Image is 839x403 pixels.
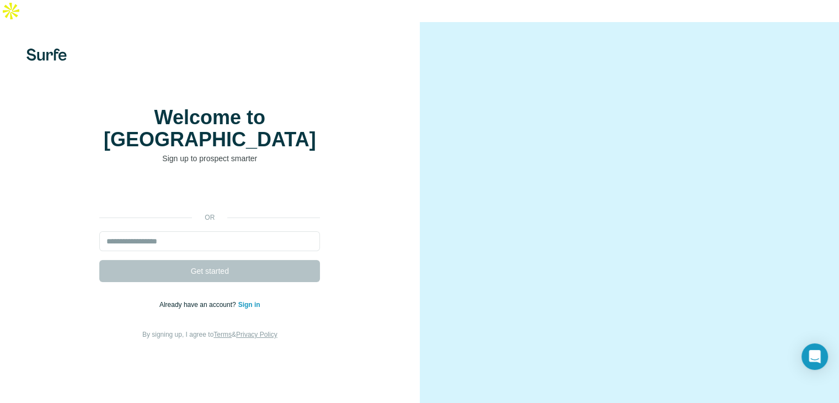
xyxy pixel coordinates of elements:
[192,213,227,222] p: or
[159,301,238,309] span: Already have an account?
[94,181,325,205] iframe: Botón de Acceder con Google
[142,331,277,338] span: By signing up, I agree to &
[236,331,277,338] a: Privacy Policy
[238,301,260,309] a: Sign in
[99,153,320,164] p: Sign up to prospect smarter
[99,107,320,151] h1: Welcome to [GEOGRAPHIC_DATA]
[26,49,67,61] img: Surfe's logo
[801,343,828,370] div: Open Intercom Messenger
[213,331,232,338] a: Terms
